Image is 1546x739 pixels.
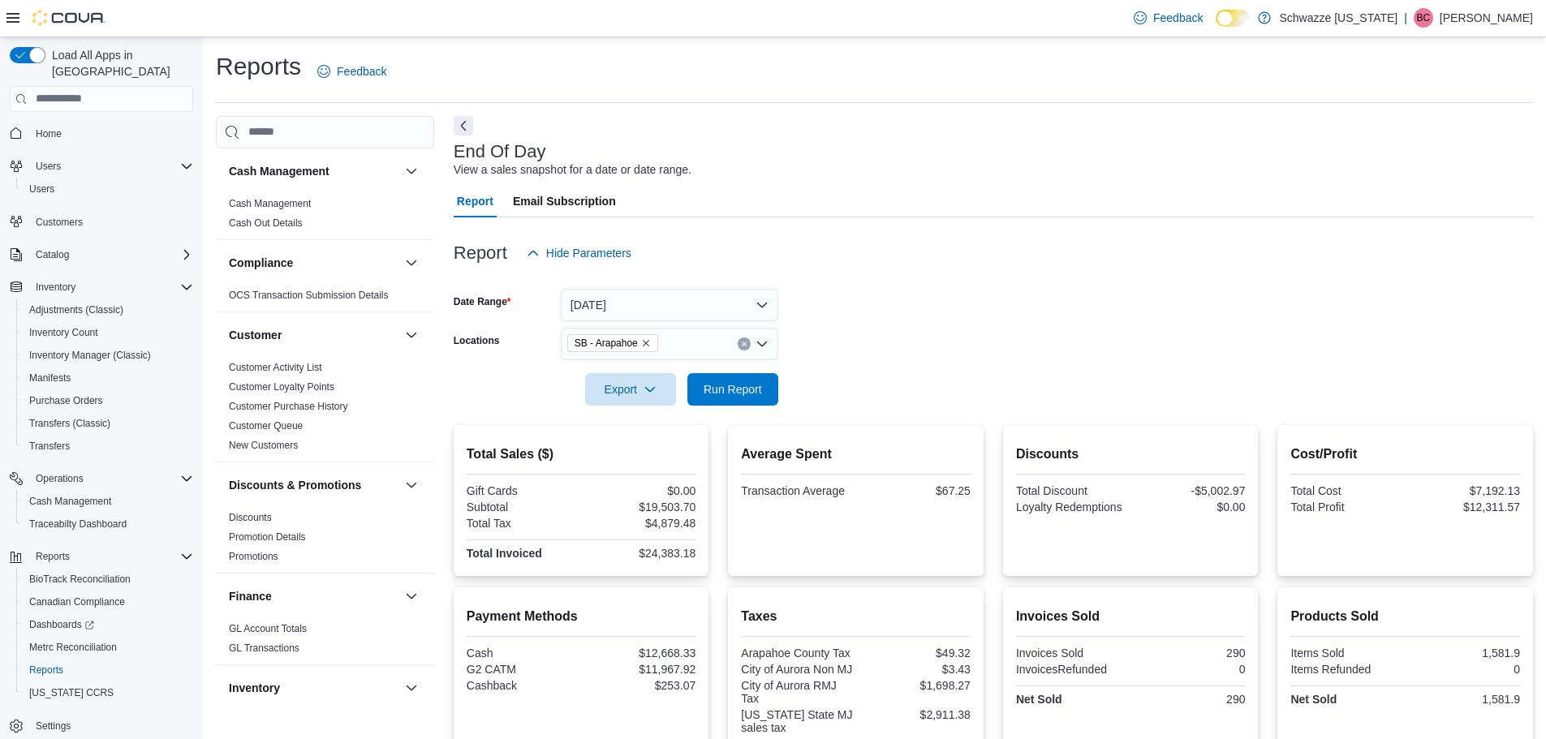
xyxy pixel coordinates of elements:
span: Inventory Manager (Classic) [23,346,193,365]
h3: Compliance [229,255,293,271]
a: Customer Queue [229,420,303,432]
span: BioTrack Reconciliation [29,573,131,586]
button: Traceabilty Dashboard [16,513,200,535]
button: Inventory [3,276,200,299]
span: SB - Arapahoe [575,335,638,351]
button: Metrc Reconciliation [16,636,200,659]
a: Cash Management [23,492,118,511]
div: $49.32 [859,647,971,660]
div: InvoicesRefunded [1016,663,1127,676]
span: Customer Queue [229,419,303,432]
a: Transfers (Classic) [23,414,117,433]
span: Operations [36,472,84,485]
span: Settings [29,715,193,736]
h2: Taxes [741,607,971,626]
a: Cash Management [229,198,311,209]
div: Compliance [216,286,434,311]
div: Total Tax [467,517,578,530]
div: $0.00 [1134,501,1245,513]
h2: Invoices Sold [1016,607,1246,626]
h2: Average Spent [741,445,971,464]
h3: Cash Management [229,163,329,179]
button: Compliance [402,253,421,273]
a: Home [29,124,68,144]
a: Discounts [229,512,272,523]
div: Finance [216,619,434,664]
h2: Payment Methods [467,607,696,626]
a: Settings [29,716,77,736]
p: [PERSON_NAME] [1440,8,1533,28]
p: Schwazze [US_STATE] [1279,8,1397,28]
div: Cash [467,647,578,660]
span: Inventory [36,281,75,294]
div: Total Cost [1290,484,1402,497]
div: Customer [216,358,434,462]
div: Discounts & Promotions [216,508,434,573]
div: $19,503.70 [584,501,695,513]
div: [US_STATE] State MJ sales tax [741,708,852,734]
a: Feedback [1127,2,1209,34]
div: $7,192.13 [1409,484,1520,497]
div: $24,383.18 [584,547,695,560]
a: Customers [29,213,89,232]
h3: Finance [229,588,272,604]
button: Inventory Count [16,321,200,344]
div: Subtotal [467,501,578,513]
span: Canadian Compliance [23,592,193,612]
span: Feedback [1153,10,1203,26]
span: Catalog [36,248,69,261]
span: Inventory Manager (Classic) [29,349,151,362]
button: [US_STATE] CCRS [16,681,200,704]
button: Finance [402,586,421,606]
span: Reports [29,547,193,566]
h3: Inventory [229,680,280,696]
div: $12,668.33 [584,647,695,660]
span: Home [36,127,62,140]
span: OCS Transaction Submission Details [229,289,389,302]
span: Export [595,373,666,406]
label: Date Range [454,295,511,308]
span: GL Transactions [229,642,299,655]
button: Users [3,155,200,178]
button: Inventory [229,680,398,696]
div: Total Profit [1290,501,1402,513]
h3: End Of Day [454,142,546,161]
span: Customer Loyalty Points [229,380,334,393]
div: -$5,002.97 [1134,484,1245,497]
a: BioTrack Reconciliation [23,569,137,589]
span: SB - Arapahoe [567,334,658,352]
span: Manifests [29,372,71,385]
span: New Customers [229,439,298,452]
div: Invoices Sold [1016,647,1127,660]
a: [US_STATE] CCRS [23,683,120,702]
span: Adjustments (Classic) [23,300,193,320]
div: Total Discount [1016,484,1127,497]
span: Users [23,179,193,199]
div: $11,967.92 [584,663,695,676]
span: Washington CCRS [23,683,193,702]
span: Report [457,185,493,217]
span: Purchase Orders [23,391,193,410]
a: New Customers [229,440,298,451]
a: Inventory Count [23,323,105,342]
a: Customer Activity List [229,362,322,373]
button: Transfers (Classic) [16,412,200,435]
strong: Net Sold [1290,693,1337,706]
button: Manifests [16,367,200,389]
button: Adjustments (Classic) [16,299,200,321]
span: Reports [36,550,70,563]
span: Adjustments (Classic) [29,303,123,316]
a: Feedback [311,55,393,88]
button: Reports [29,547,76,566]
img: Cova [32,10,106,26]
button: Users [16,178,200,200]
div: Cashback [467,679,578,692]
button: [DATE] [561,289,778,321]
div: 290 [1134,693,1245,706]
button: Inventory [29,277,82,297]
button: Open list of options [756,337,769,350]
div: $1,698.27 [859,679,971,692]
div: Loyalty Redemptions [1016,501,1127,513]
div: City of Aurora Non MJ [741,663,852,676]
span: GL Account Totals [229,622,307,635]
